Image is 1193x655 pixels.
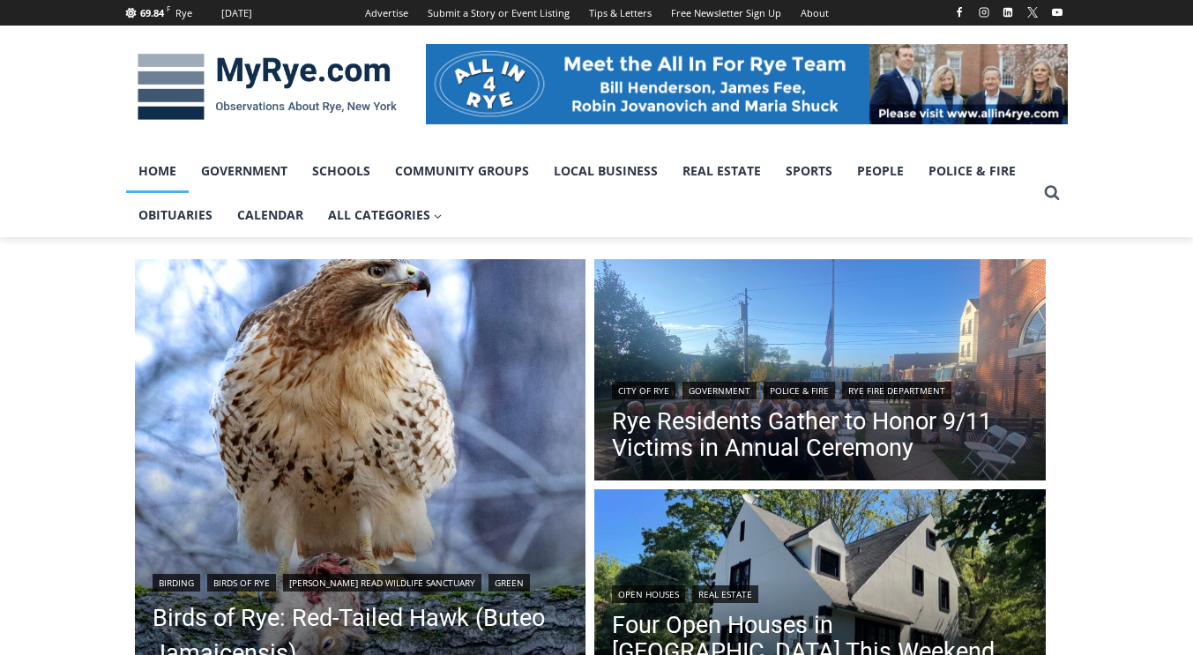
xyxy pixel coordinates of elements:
[612,382,675,399] a: City of Rye
[488,574,530,592] a: Green
[1022,2,1043,23] a: X
[692,585,758,603] a: Real Estate
[541,149,670,193] a: Local Business
[1047,2,1068,23] a: YouTube
[594,259,1046,485] img: (PHOTO: The City of Rye's annual September 11th Commemoration Ceremony on Thursday, September 11,...
[167,4,170,13] span: F
[126,41,408,133] img: MyRye.com
[973,2,995,23] a: Instagram
[612,378,1028,399] div: | | |
[300,149,383,193] a: Schools
[426,44,1068,123] img: All in for Rye
[845,149,916,193] a: People
[189,149,300,193] a: Government
[328,205,443,225] span: All Categories
[283,574,481,592] a: [PERSON_NAME] Read Wildlife Sanctuary
[682,382,757,399] a: Government
[612,585,685,603] a: Open Houses
[140,6,164,19] span: 69.84
[594,259,1046,485] a: Read More Rye Residents Gather to Honor 9/11 Victims in Annual Ceremony
[612,582,1028,603] div: |
[225,193,316,237] a: Calendar
[221,5,252,21] div: [DATE]
[126,149,189,193] a: Home
[842,382,951,399] a: Rye Fire Department
[612,408,1028,461] a: Rye Residents Gather to Honor 9/11 Victims in Annual Ceremony
[175,5,192,21] div: Rye
[126,149,1036,238] nav: Primary Navigation
[916,149,1028,193] a: Police & Fire
[1036,177,1068,209] button: View Search Form
[126,193,225,237] a: Obituaries
[764,382,835,399] a: Police & Fire
[383,149,541,193] a: Community Groups
[773,149,845,193] a: Sports
[316,193,455,237] a: All Categories
[997,2,1018,23] a: Linkedin
[949,2,970,23] a: Facebook
[153,574,200,592] a: Birding
[670,149,773,193] a: Real Estate
[207,574,276,592] a: Birds of Rye
[153,570,569,592] div: | | |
